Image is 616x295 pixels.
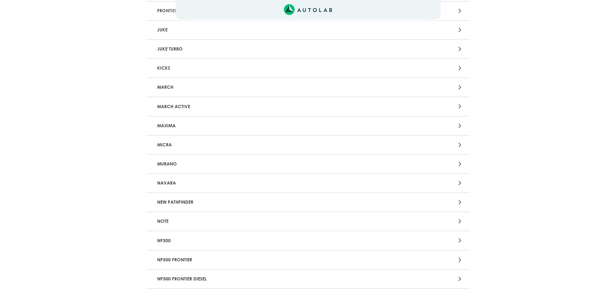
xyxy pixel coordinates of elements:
p: NP300 [155,234,356,246]
p: NEW PATHFINDER [155,196,356,208]
p: MARCH [155,81,356,93]
p: NP300 FRONTIER [155,254,356,266]
p: MURANO [155,158,356,170]
p: MAXIMA [155,120,356,132]
p: NP300 FRONTIER DIESEL [155,273,356,285]
p: NAVARA [155,177,356,189]
p: MARCH ACTIVE [155,100,356,112]
p: MICRA [155,139,356,151]
p: NOTE [155,215,356,227]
